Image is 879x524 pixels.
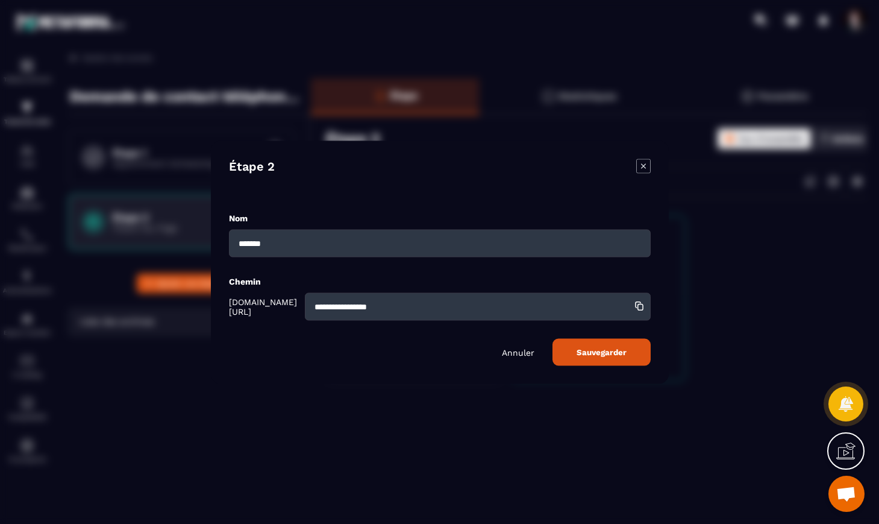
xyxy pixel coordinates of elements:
button: Sauvegarder [552,338,651,365]
h4: Étape 2 [229,159,275,175]
a: Ouvrir le chat [828,476,865,512]
label: Chemin [229,276,261,286]
img: copy-w.3668867d.svg [634,300,645,311]
span: Sauvegarder [577,347,627,356]
span: [DOMAIN_NAME][URL] [229,297,302,316]
label: Nom [229,213,248,223]
p: Annuler [502,347,534,357]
